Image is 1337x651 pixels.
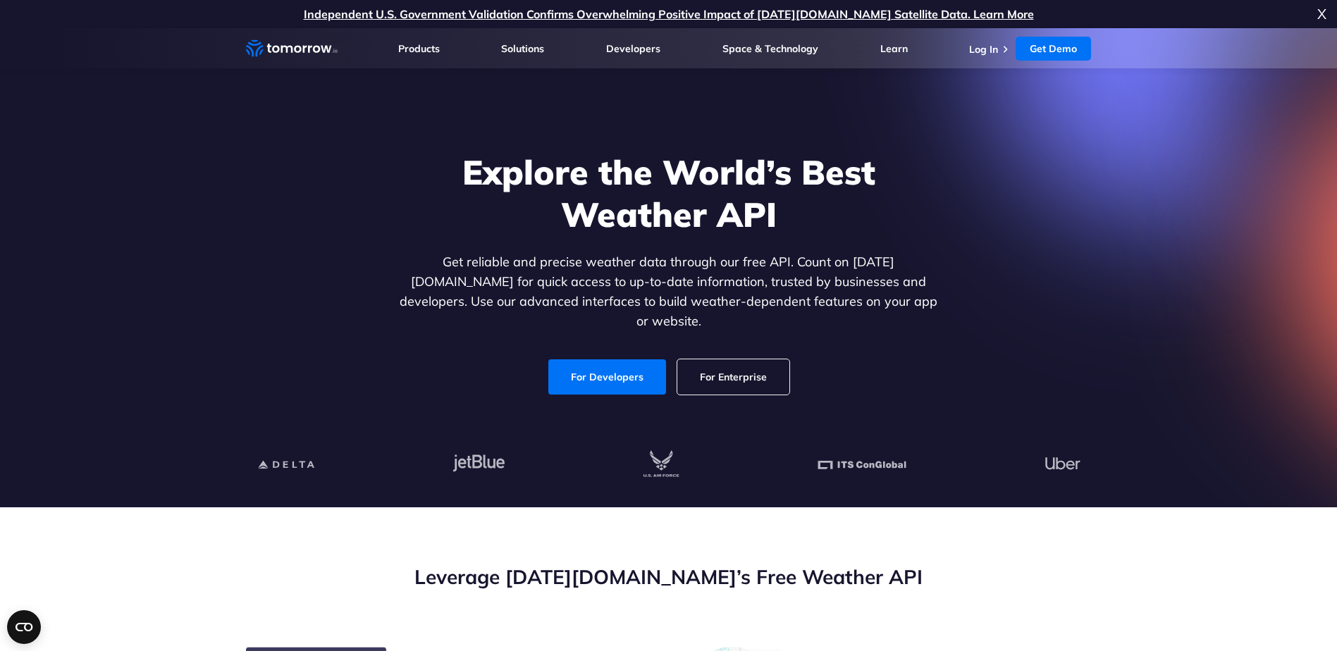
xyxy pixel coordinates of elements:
p: Get reliable and precise weather data through our free API. Count on [DATE][DOMAIN_NAME] for quic... [397,252,941,331]
a: Log In [969,43,998,56]
a: Learn [880,42,908,55]
a: Independent U.S. Government Validation Confirms Overwhelming Positive Impact of [DATE][DOMAIN_NAM... [304,7,1034,21]
a: Solutions [501,42,544,55]
h2: Leverage [DATE][DOMAIN_NAME]’s Free Weather API [246,564,1092,590]
a: For Developers [548,359,666,395]
a: For Enterprise [677,359,789,395]
a: Space & Technology [722,42,818,55]
a: Home link [246,38,338,59]
button: Open CMP widget [7,610,41,644]
h1: Explore the World’s Best Weather API [397,151,941,235]
a: Developers [606,42,660,55]
a: Get Demo [1016,37,1091,61]
a: Products [398,42,440,55]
